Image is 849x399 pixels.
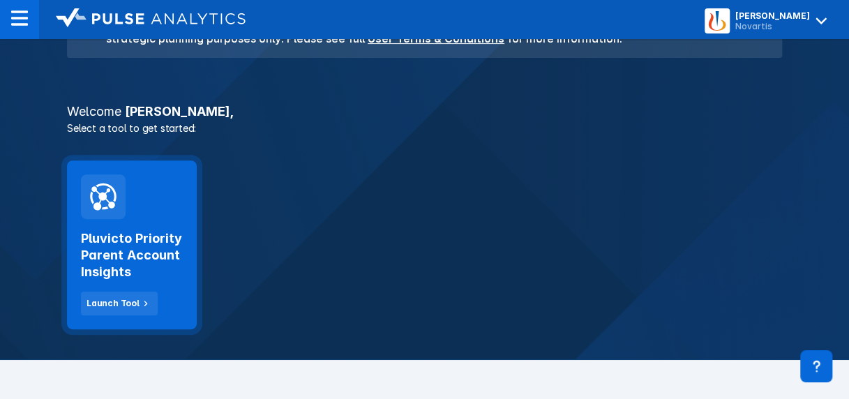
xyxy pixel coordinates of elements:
[87,297,140,310] div: Launch Tool
[39,8,246,31] a: logo
[707,11,727,31] img: menu button
[81,230,183,280] h2: Pluvicto Priority Parent Account Insights
[11,10,28,27] img: menu--horizontal.svg
[800,350,832,382] div: Contact Support
[59,121,790,135] p: Select a tool to get started:
[81,292,158,315] button: Launch Tool
[67,104,121,119] span: Welcome
[59,105,790,118] h3: [PERSON_NAME] ,
[67,160,197,329] a: Pluvicto Priority Parent Account InsightsLaunch Tool
[735,21,810,31] div: Novartis
[735,10,810,21] div: [PERSON_NAME]
[56,8,246,28] img: logo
